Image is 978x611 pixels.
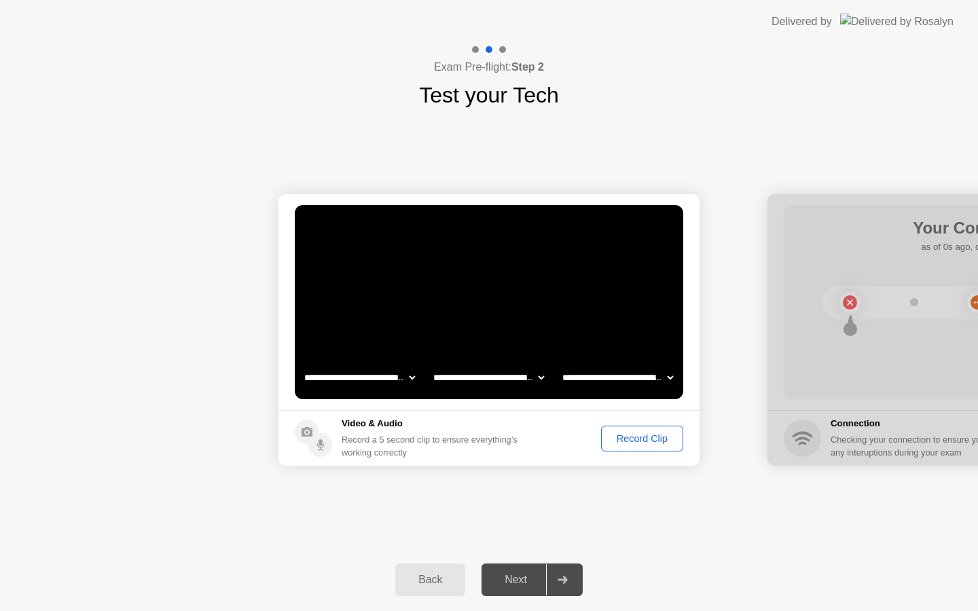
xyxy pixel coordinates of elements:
[434,59,544,75] h4: Exam Pre-flight:
[486,574,546,586] div: Next
[511,61,544,73] b: Step 2
[419,79,559,111] h1: Test your Tech
[560,364,676,391] select: Available microphones
[342,417,523,430] h5: Video & Audio
[606,433,678,444] div: Record Clip
[342,433,523,459] div: Record a 5 second clip to ensure everything’s working correctly
[772,14,832,30] div: Delivered by
[395,563,465,596] button: Back
[482,563,583,596] button: Next
[399,574,461,586] div: Back
[840,14,954,29] img: Delivered by Rosalyn
[302,364,418,391] select: Available cameras
[601,426,683,451] button: Record Clip
[431,364,547,391] select: Available speakers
